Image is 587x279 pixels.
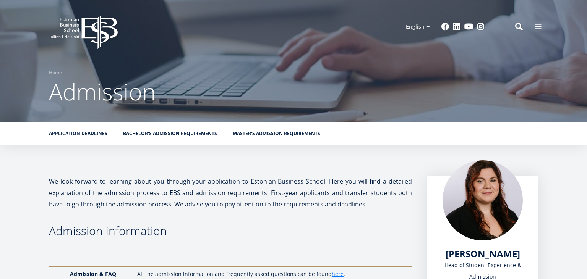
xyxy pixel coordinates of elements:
[49,69,62,76] a: Home
[49,76,156,107] span: Admission
[441,23,449,31] a: Facebook
[453,23,461,31] a: Linkedin
[443,160,523,240] img: liina reimann
[464,23,473,31] a: Youtube
[123,130,217,137] a: Bachelor's admission requirements
[49,225,412,237] h3: Admission information
[49,176,412,210] p: We look forward to learning about you through your application to Estonian Business School. Here ...
[49,130,107,137] a: Application deadlines
[446,248,520,260] a: [PERSON_NAME]
[332,270,344,278] a: here
[233,130,320,137] a: Master's admission requirements
[477,23,485,31] a: Instagram
[70,270,116,277] strong: Admission & FAQ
